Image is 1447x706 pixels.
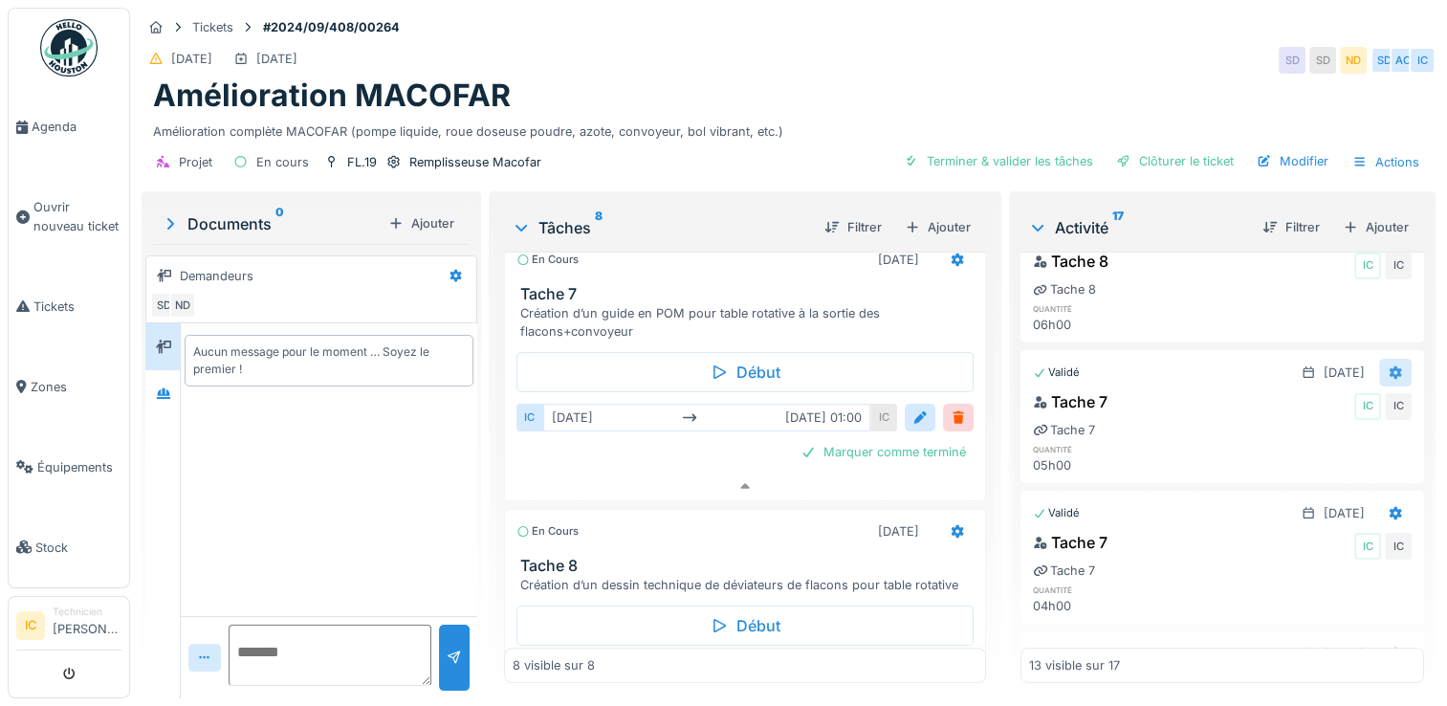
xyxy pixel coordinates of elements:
[256,153,309,171] div: En cours
[516,606,974,646] div: Début
[512,216,809,239] div: Tâches
[275,212,284,235] sup: 0
[1033,302,1155,315] h6: quantité
[9,507,129,587] a: Stock
[878,251,919,269] div: [DATE]
[1033,505,1080,521] div: Validé
[1324,504,1365,522] div: [DATE]
[37,458,121,476] span: Équipements
[1249,148,1336,174] div: Modifier
[1033,597,1155,615] div: 04h00
[347,153,377,171] div: FL.19
[1033,456,1155,474] div: 05h00
[255,18,407,36] strong: #2024/09/408/00264
[16,611,45,640] li: IC
[33,198,121,234] span: Ouvrir nouveau ticket
[31,378,121,396] span: Zones
[1033,250,1108,273] div: Tache 8
[161,212,381,235] div: Documents
[381,210,462,236] div: Ajouter
[9,266,129,346] a: Tickets
[1033,531,1107,554] div: Tache 7
[1390,47,1416,74] div: AC
[153,115,1424,141] div: Amélioration complète MACOFAR (pompe liquide, roue doseuse poudre, azote, convoyeur, bol vibrant,...
[870,404,897,431] div: IC
[153,77,511,114] h1: Amélioration MACOFAR
[9,427,129,507] a: Équipements
[1033,390,1107,413] div: Tache 7
[1354,253,1381,279] div: IC
[9,87,129,167] a: Agenda
[1340,47,1367,74] div: ND
[1385,533,1412,560] div: IC
[1385,253,1412,279] div: IC
[409,153,541,171] div: Remplisseuse Macofar
[516,404,543,431] div: IC
[520,304,977,341] div: Création d’un guide en POM pour table rotative à la sortie des flacons+convoyeur
[516,523,579,540] div: En cours
[1108,148,1241,174] div: Clôturer le ticket
[193,343,465,378] div: Aucun message pour le moment … Soyez le premier !
[1385,393,1412,420] div: IC
[40,19,98,77] img: Badge_color-CXgf-gQk.svg
[520,576,977,594] div: Création d’un dessin technique de déviateurs de flacons pour table rotative
[1409,47,1436,74] div: IC
[897,214,978,240] div: Ajouter
[1279,47,1305,74] div: SD
[32,118,121,136] span: Agenda
[1033,364,1080,381] div: Validé
[1324,364,1365,382] div: [DATE]
[53,605,121,646] li: [PERSON_NAME]
[595,216,603,239] sup: 8
[1033,443,1155,455] h6: quantité
[513,656,595,674] div: 8 visible sur 8
[516,252,579,268] div: En cours
[543,404,870,431] div: [DATE] [DATE] 01:00
[171,50,212,68] div: [DATE]
[878,522,919,541] div: [DATE]
[192,18,233,36] div: Tickets
[1354,393,1381,420] div: IC
[1033,562,1095,580] div: Tache 7
[516,352,974,392] div: Début
[520,557,977,575] h3: Tache 8
[179,153,212,171] div: Projet
[817,214,889,240] div: Filtrer
[1033,280,1096,298] div: Tache 8
[9,346,129,427] a: Zones
[35,539,121,557] span: Stock
[16,605,121,651] a: IC Technicien[PERSON_NAME]
[256,50,297,68] div: [DATE]
[1033,646,1080,662] div: Validé
[1324,645,1365,663] div: [DATE]
[1033,421,1095,439] div: Tache 7
[1354,533,1381,560] div: IC
[1112,216,1124,239] sup: 17
[150,292,177,319] div: SD
[1028,216,1247,239] div: Activité
[1255,214,1327,240] div: Filtrer
[1029,656,1120,674] div: 13 visible sur 17
[9,167,129,266] a: Ouvrir nouveau ticket
[520,285,977,303] h3: Tache 7
[169,292,196,319] div: ND
[896,148,1101,174] div: Terminer & valider les tâches
[180,267,253,285] div: Demandeurs
[793,439,974,465] div: Marquer comme terminé
[33,298,121,316] span: Tickets
[1033,316,1155,334] div: 06h00
[53,605,121,619] div: Technicien
[1344,148,1428,176] div: Actions
[1309,47,1336,74] div: SD
[1370,47,1397,74] div: SD
[1033,584,1155,596] h6: quantité
[1335,214,1416,240] div: Ajouter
